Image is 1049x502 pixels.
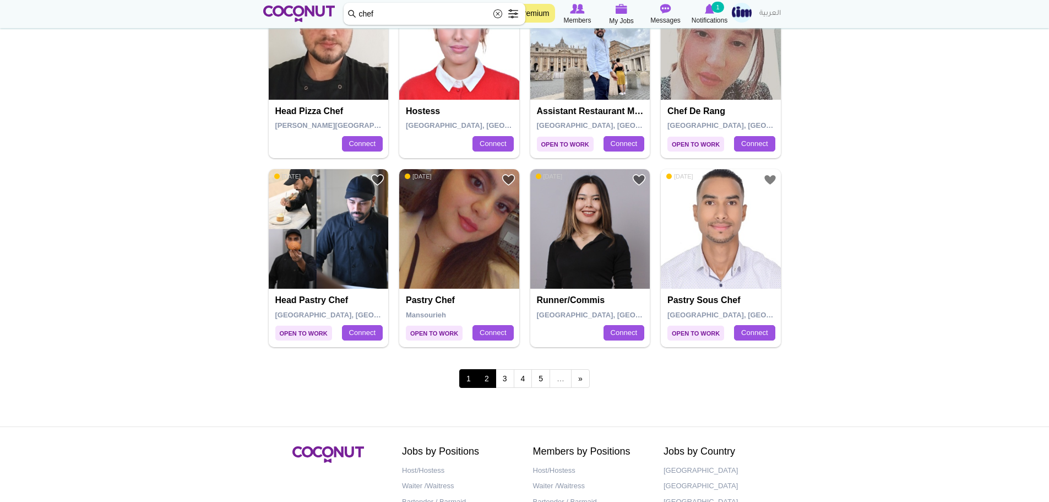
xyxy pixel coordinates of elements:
[501,4,555,23] a: Go Premium
[664,446,778,457] h2: Jobs by Country
[342,136,383,152] a: Connect
[666,172,693,180] span: [DATE]
[688,3,732,26] a: Notifications Notifications 1
[711,2,724,13] small: 1
[537,295,646,305] h4: Runner/Commis
[600,3,644,26] a: My Jobs My Jobs
[274,172,301,180] span: [DATE]
[342,325,383,341] a: Connect
[406,326,463,341] span: Open to Work
[754,3,786,25] a: العربية
[496,369,514,388] a: 3
[263,6,335,22] img: Home
[604,136,644,152] a: Connect
[692,15,727,26] span: Notifications
[292,446,364,463] img: Coconut
[344,3,525,25] input: Search members by role or city
[667,106,777,116] h4: Chef de Rang
[705,4,714,14] img: Notifications
[406,121,563,129] span: [GEOGRAPHIC_DATA], [GEOGRAPHIC_DATA]
[537,311,694,319] span: [GEOGRAPHIC_DATA], [GEOGRAPHIC_DATA]
[667,311,824,319] span: [GEOGRAPHIC_DATA], [GEOGRAPHIC_DATA]
[644,3,688,26] a: Messages Messages
[563,15,591,26] span: Members
[660,4,671,14] img: Messages
[609,15,634,26] span: My Jobs
[402,446,517,457] h2: Jobs by Positions
[533,463,648,479] a: Host/Hostess
[459,369,478,388] span: 1
[402,463,517,479] a: Host/Hostess
[275,326,332,341] span: Open to Work
[664,478,778,494] a: [GEOGRAPHIC_DATA]
[570,4,584,14] img: Browse Members
[402,478,517,494] a: Waiter /Waitress
[667,326,724,341] span: Open to Work
[275,295,385,305] h4: Head pastry chef
[371,173,384,187] a: Add to Favourites
[406,311,446,319] span: Mansourieh
[763,173,777,187] a: Add to Favourites
[537,106,646,116] h4: Assistant Restaurant Manager
[275,106,385,116] h4: Head Pizza Chef
[664,463,778,479] a: [GEOGRAPHIC_DATA]
[533,446,648,457] h2: Members by Positions
[275,311,432,319] span: [GEOGRAPHIC_DATA], [GEOGRAPHIC_DATA]
[667,137,724,152] span: Open to Work
[550,369,572,388] span: …
[734,325,775,341] a: Connect
[406,106,515,116] h4: Hostess
[632,173,646,187] a: Add to Favourites
[667,295,777,305] h4: pastry sous chef
[406,295,515,305] h4: Pastry Chef
[472,325,513,341] a: Connect
[556,3,600,26] a: Browse Members Members
[734,136,775,152] a: Connect
[514,369,532,388] a: 4
[667,121,824,129] span: [GEOGRAPHIC_DATA], [GEOGRAPHIC_DATA]
[477,369,496,388] a: 2
[536,172,563,180] span: [DATE]
[531,369,550,388] a: 5
[472,136,513,152] a: Connect
[275,121,412,129] span: [PERSON_NAME][GEOGRAPHIC_DATA]
[571,369,590,388] a: next ›
[502,173,515,187] a: Add to Favourites
[616,4,628,14] img: My Jobs
[533,478,648,494] a: Waiter /Waitress
[650,15,681,26] span: Messages
[405,172,432,180] span: [DATE]
[537,121,694,129] span: [GEOGRAPHIC_DATA], [GEOGRAPHIC_DATA]
[537,137,594,152] span: Open to Work
[604,325,644,341] a: Connect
